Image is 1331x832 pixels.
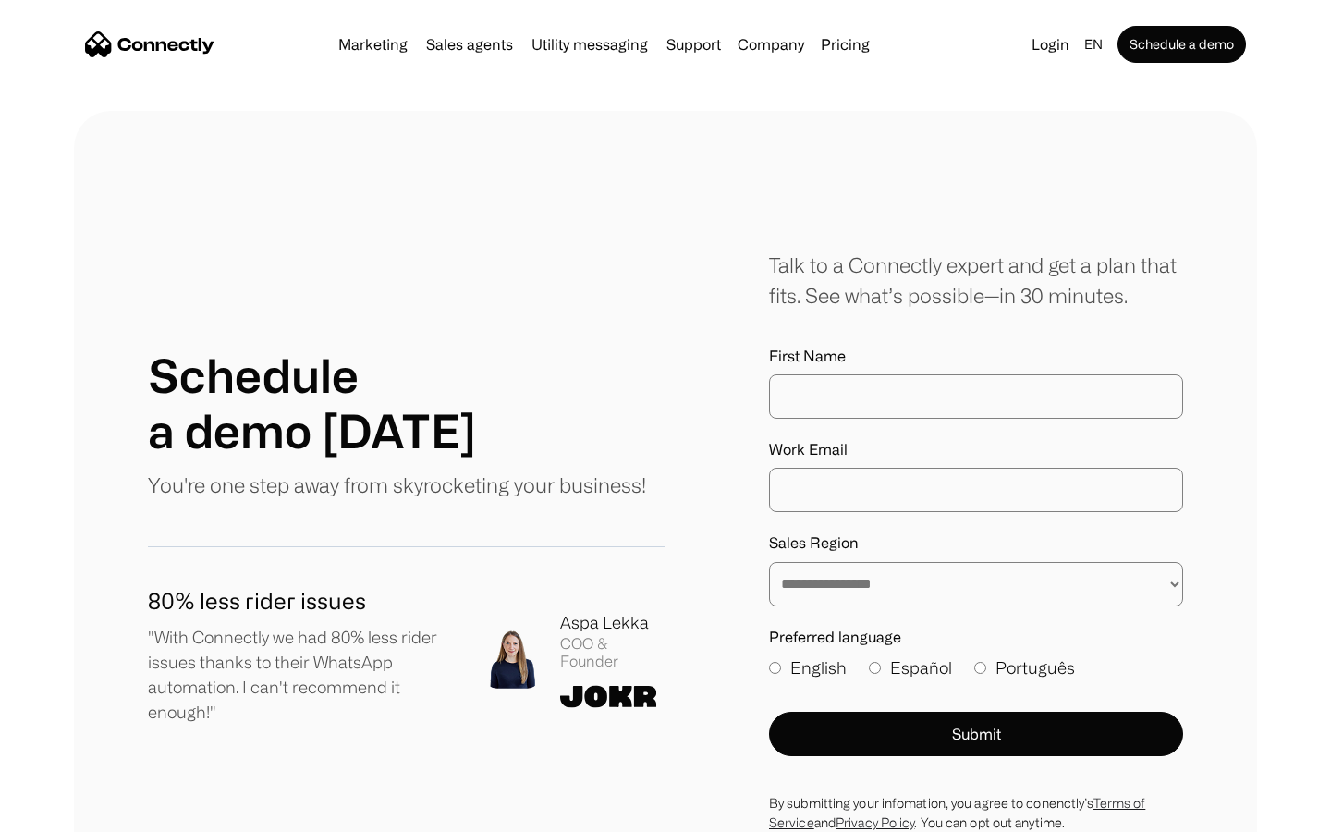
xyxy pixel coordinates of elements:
aside: Language selected: English [18,798,111,826]
div: en [1084,31,1103,57]
h1: Schedule a demo [DATE] [148,348,476,459]
a: Sales agents [419,37,520,52]
a: Support [659,37,728,52]
label: English [769,655,847,680]
a: Login [1024,31,1077,57]
a: Utility messaging [524,37,655,52]
div: By submitting your infomation, you agree to conenctly’s and . You can opt out anytime. [769,793,1183,832]
input: Português [974,662,986,674]
label: Español [869,655,952,680]
input: Español [869,662,881,674]
label: Português [974,655,1075,680]
a: Marketing [331,37,415,52]
ul: Language list [37,800,111,826]
p: "With Connectly we had 80% less rider issues thanks to their WhatsApp automation. I can't recomme... [148,625,453,725]
a: Privacy Policy [836,815,914,829]
button: Submit [769,712,1183,756]
a: Pricing [813,37,877,52]
div: Aspa Lekka [560,610,665,635]
input: English [769,662,781,674]
div: COO & Founder [560,635,665,670]
a: Schedule a demo [1117,26,1246,63]
label: Preferred language [769,629,1183,646]
label: Sales Region [769,534,1183,552]
div: Company [738,31,804,57]
a: Terms of Service [769,796,1145,829]
h1: 80% less rider issues [148,584,453,618]
div: Talk to a Connectly expert and get a plan that fits. See what’s possible—in 30 minutes. [769,250,1183,311]
label: Work Email [769,441,1183,459]
p: You're one step away from skyrocketing your business! [148,470,646,500]
label: First Name [769,348,1183,365]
